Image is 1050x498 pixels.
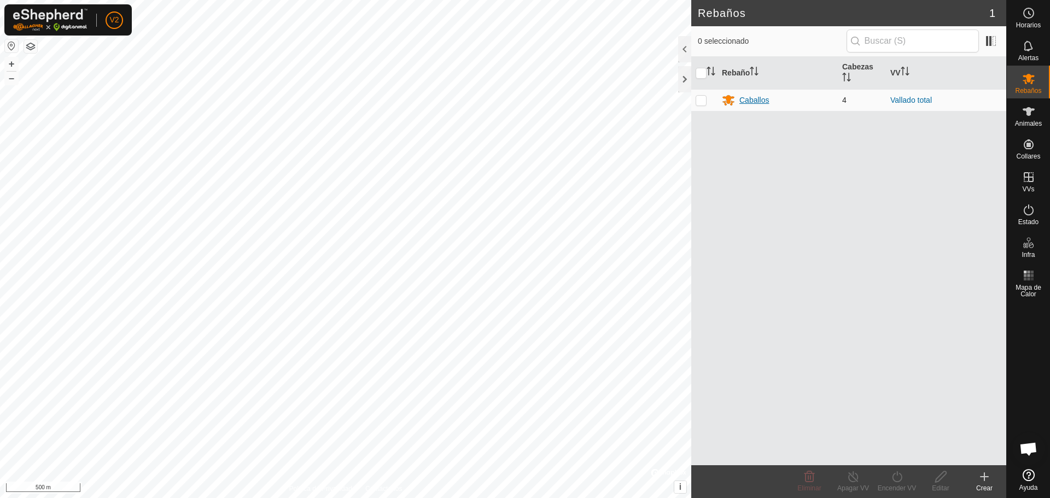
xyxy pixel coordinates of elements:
th: VV [886,57,1006,90]
div: Editar [919,483,962,493]
span: Animales [1015,120,1042,127]
div: Apagar VV [831,483,875,493]
p-sorticon: Activar para ordenar [707,68,715,77]
th: Rebaño [717,57,838,90]
div: Caballos [739,95,769,106]
span: V2 [109,14,119,26]
span: i [679,482,681,491]
span: Mapa de Calor [1010,284,1047,297]
span: Horarios [1016,22,1041,28]
p-sorticon: Activar para ordenar [750,68,759,77]
h2: Rebaños [698,7,989,20]
span: Ayuda [1019,484,1038,491]
span: Eliminar [797,484,821,492]
span: 4 [842,96,847,104]
span: 0 seleccionado [698,36,847,47]
button: i [674,481,686,493]
p-sorticon: Activar para ordenar [901,68,909,77]
span: Collares [1016,153,1040,160]
button: Restablecer Mapa [5,39,18,52]
th: Cabezas [838,57,886,90]
a: Vallado total [890,96,932,104]
div: Crear [962,483,1006,493]
span: Infra [1022,251,1035,258]
input: Buscar (S) [847,30,979,52]
div: Chat abierto [1012,432,1045,465]
a: Contáctenos [365,484,402,494]
button: – [5,72,18,85]
span: VVs [1022,186,1034,192]
span: Rebaños [1015,87,1041,94]
div: Encender VV [875,483,919,493]
button: Capas del Mapa [24,40,37,53]
a: Ayuda [1007,465,1050,495]
img: Logo Gallagher [13,9,87,31]
span: Alertas [1018,55,1039,61]
span: Estado [1018,219,1039,225]
span: 1 [989,5,995,21]
p-sorticon: Activar para ordenar [842,74,851,83]
button: + [5,57,18,71]
a: Política de Privacidad [289,484,352,494]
